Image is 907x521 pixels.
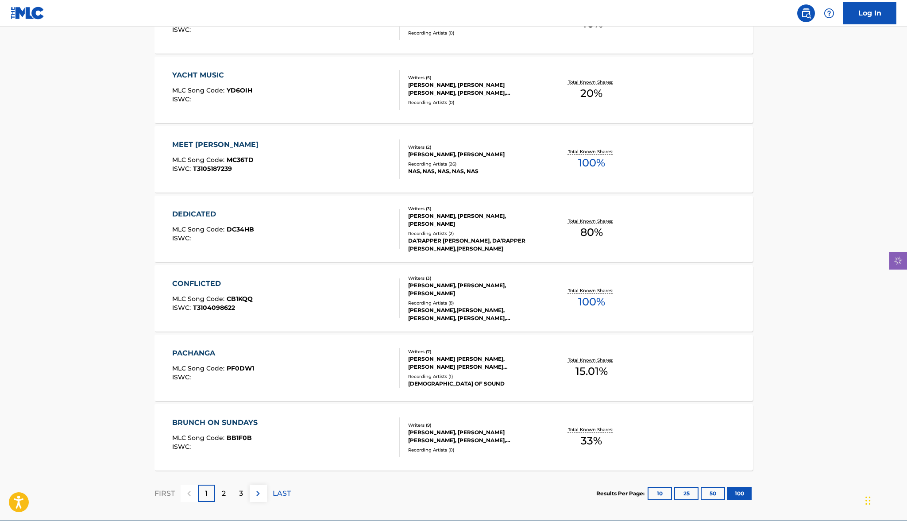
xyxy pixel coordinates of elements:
[408,373,542,380] div: Recording Artists ( 1 )
[172,434,227,442] span: MLC Song Code :
[824,8,834,19] img: help
[843,2,896,24] a: Log In
[701,487,725,500] button: 50
[801,8,811,19] img: search
[578,155,605,171] span: 100 %
[727,487,752,500] button: 100
[408,300,542,306] div: Recording Artists ( 8 )
[154,404,753,471] a: BRUNCH ON SUNDAYSMLC Song Code:BB1F0BISWC:Writers (9)[PERSON_NAME], [PERSON_NAME] [PERSON_NAME], ...
[408,99,542,106] div: Recording Artists ( 0 )
[408,237,542,253] div: DA’RAPPER [PERSON_NAME], DA’RAPPER [PERSON_NAME],[PERSON_NAME]
[154,488,175,499] p: FIRST
[568,426,615,433] p: Total Known Shares:
[578,294,605,310] span: 100 %
[674,487,699,500] button: 25
[408,447,542,453] div: Recording Artists ( 0 )
[408,205,542,212] div: Writers ( 3 )
[408,422,542,428] div: Writers ( 9 )
[239,488,243,499] p: 3
[797,4,815,22] a: Public Search
[408,230,542,237] div: Recording Artists ( 2 )
[227,156,254,164] span: MC36TD
[227,225,254,233] span: DC34HB
[408,74,542,81] div: Writers ( 5 )
[222,488,226,499] p: 2
[154,57,753,123] a: YACHT MUSICMLC Song Code:YD6OIHISWC:Writers (5)[PERSON_NAME], [PERSON_NAME] [PERSON_NAME], [PERSO...
[863,479,907,521] iframe: Chat Widget
[408,282,542,297] div: [PERSON_NAME], [PERSON_NAME], [PERSON_NAME]
[172,209,254,220] div: DEDICATED
[865,487,871,514] div: Drag
[568,287,615,294] p: Total Known Shares:
[408,380,542,388] div: [DEMOGRAPHIC_DATA] OF SOUND
[154,265,753,332] a: CONFLICTEDMLC Song Code:CB1KQQISWC:T3104098622Writers (3)[PERSON_NAME], [PERSON_NAME], [PERSON_NA...
[172,348,254,359] div: PACHANGA
[172,165,193,173] span: ISWC :
[581,433,602,449] span: 33 %
[568,218,615,224] p: Total Known Shares:
[568,148,615,155] p: Total Known Shares:
[172,278,253,289] div: CONFLICTED
[575,363,608,379] span: 15.01 %
[820,4,838,22] div: Help
[580,85,602,101] span: 20 %
[408,161,542,167] div: Recording Artists ( 26 )
[568,357,615,363] p: Total Known Shares:
[408,212,542,228] div: [PERSON_NAME], [PERSON_NAME], [PERSON_NAME]
[172,225,227,233] span: MLC Song Code :
[408,30,542,36] div: Recording Artists ( 0 )
[172,95,193,103] span: ISWC :
[172,443,193,451] span: ISWC :
[568,79,615,85] p: Total Known Shares:
[172,417,262,428] div: BRUNCH ON SUNDAYS
[408,167,542,175] div: NAS, NAS, NAS, NAS, NAS
[172,86,227,94] span: MLC Song Code :
[154,196,753,262] a: DEDICATEDMLC Song Code:DC34HBISWC:Writers (3)[PERSON_NAME], [PERSON_NAME], [PERSON_NAME]Recording...
[408,81,542,97] div: [PERSON_NAME], [PERSON_NAME] [PERSON_NAME], [PERSON_NAME], [PERSON_NAME] [PERSON_NAME], [PERSON_N...
[193,304,235,312] span: T3104098622
[172,70,252,81] div: YACHT MUSIC
[253,488,263,499] img: right
[154,335,753,401] a: PACHANGAMLC Song Code:PF0DW1ISWC:Writers (7)[PERSON_NAME] [PERSON_NAME], [PERSON_NAME] [PERSON_NA...
[172,295,227,303] span: MLC Song Code :
[408,355,542,371] div: [PERSON_NAME] [PERSON_NAME], [PERSON_NAME] [PERSON_NAME] [PERSON_NAME] [PERSON_NAME], [PERSON_NAM...
[408,306,542,322] div: [PERSON_NAME],[PERSON_NAME], [PERSON_NAME], [PERSON_NAME], [PERSON_NAME], [PERSON_NAME]
[172,234,193,242] span: ISWC :
[648,487,672,500] button: 10
[172,26,193,34] span: ISWC :
[154,126,753,193] a: MEET [PERSON_NAME]MLC Song Code:MC36TDISWC:T3105187239Writers (2)[PERSON_NAME], [PERSON_NAME]Reco...
[580,224,603,240] span: 80 %
[193,165,232,173] span: T3105187239
[172,156,227,164] span: MLC Song Code :
[227,86,252,94] span: YD6OIH
[172,364,227,372] span: MLC Song Code :
[172,373,193,381] span: ISWC :
[227,434,252,442] span: BB1F0B
[172,304,193,312] span: ISWC :
[172,139,263,150] div: MEET [PERSON_NAME]
[408,348,542,355] div: Writers ( 7 )
[273,488,291,499] p: LAST
[11,7,45,19] img: MLC Logo
[408,144,542,151] div: Writers ( 2 )
[205,488,208,499] p: 1
[227,364,254,372] span: PF0DW1
[408,428,542,444] div: [PERSON_NAME], [PERSON_NAME] [PERSON_NAME], [PERSON_NAME], [PERSON_NAME], [PERSON_NAME] [PERSON_N...
[596,490,647,498] p: Results Per Page:
[408,151,542,158] div: [PERSON_NAME], [PERSON_NAME]
[408,275,542,282] div: Writers ( 3 )
[227,295,253,303] span: CB1KQQ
